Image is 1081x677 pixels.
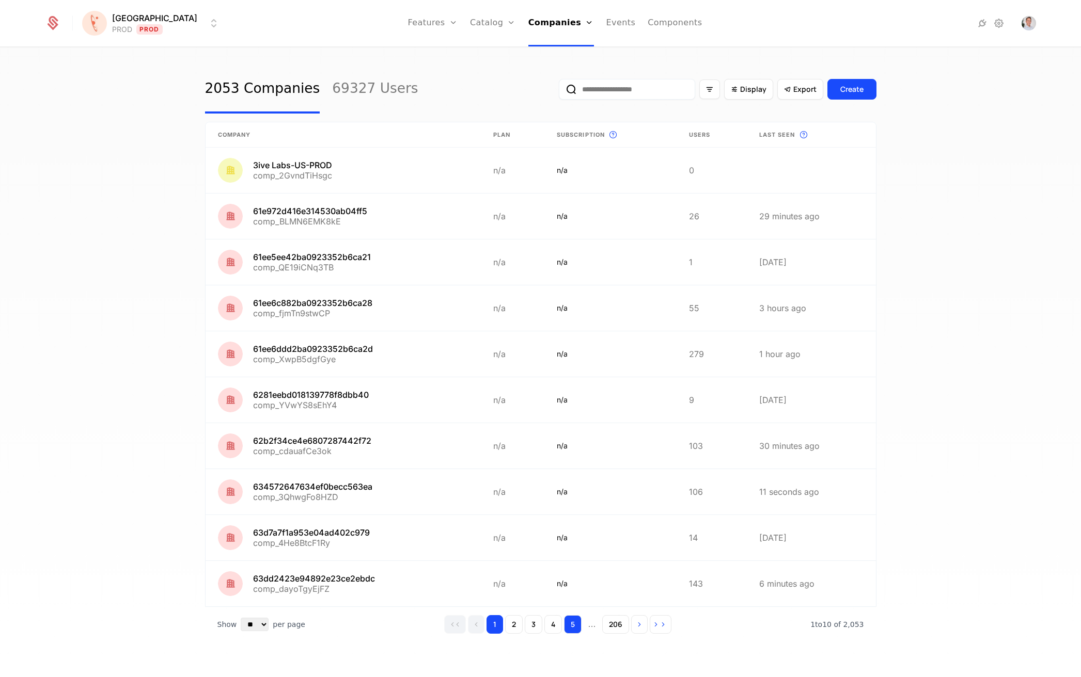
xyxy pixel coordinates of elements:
button: Export [777,79,823,100]
a: 69327 Users [332,65,418,114]
button: Open user button [1022,16,1036,30]
button: Go to page 2 [505,615,523,634]
div: PROD [112,24,132,35]
span: Prod [136,24,163,35]
img: Florence [82,11,107,36]
span: per page [273,619,305,630]
a: Settings [993,17,1005,29]
span: 2,053 [810,620,864,628]
button: Go to last page [650,615,671,634]
a: Integrations [976,17,989,29]
span: Show [217,619,237,630]
button: Create [827,79,876,100]
div: Page navigation [444,615,671,634]
span: Last seen [759,131,795,139]
button: Go to next page [631,615,648,634]
button: Go to first page [444,615,466,634]
span: Display [740,84,766,94]
select: Select page size [241,618,269,631]
th: Company [206,122,481,148]
span: Export [793,84,817,94]
span: Subscription [557,131,605,139]
a: 2053 Companies [205,65,320,114]
button: Select environment [85,12,220,35]
th: Plan [481,122,544,148]
span: 1 to 10 of [810,620,843,628]
img: Sam Frey [1022,16,1036,30]
button: Go to page 5 [564,615,582,634]
div: Table pagination [205,607,876,642]
button: Go to page 4 [544,615,562,634]
button: Filter options [699,79,720,99]
button: Display [724,79,773,100]
button: Go to previous page [468,615,484,634]
button: Go to page 1 [487,615,503,634]
button: Go to page 206 [602,615,629,634]
th: Users [677,122,747,148]
div: Create [840,84,864,94]
span: [GEOGRAPHIC_DATA] [112,12,197,24]
button: Go to page 3 [525,615,542,634]
span: ... [584,616,600,633]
